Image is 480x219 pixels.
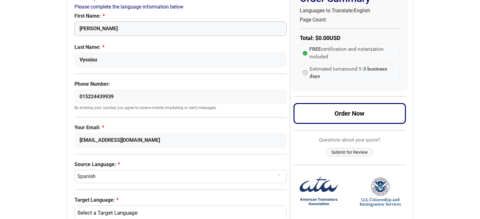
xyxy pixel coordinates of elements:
[74,80,287,88] label: Phone Number:
[74,196,287,204] label: Target Language:
[74,4,287,10] h2: Please complete the language information below
[318,35,329,41] span: 0.00
[74,124,287,131] label: Your Email:
[74,53,287,67] input: Enter Your Last Name
[78,209,280,217] div: English
[354,8,370,14] span: English
[298,171,339,212] img: American Translators Association Logo
[326,148,373,157] button: Submit for Review
[300,7,400,14] p: Languages to Translate:
[310,66,397,80] span: Estimated turnaround:
[74,161,287,168] label: Source Language:
[74,89,287,104] input: Enter Your Phone Number
[309,46,321,52] strong: FREE
[309,46,397,61] span: certification and notarization included
[360,177,401,207] img: United States Citizenship and Immigration Services Logo
[300,34,400,42] p: Total: $ USD
[293,137,406,143] h6: Questions about your quote?
[74,12,287,20] label: First Name:
[300,16,400,24] p: Page Count:
[293,103,406,124] button: Order Now
[74,43,287,51] label: Last Name:
[74,133,287,147] input: Enter Your Email
[74,106,287,111] small: By entering your number, you agree to receive mobile (marketing or alert) messages
[74,21,287,36] input: Enter Your First Name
